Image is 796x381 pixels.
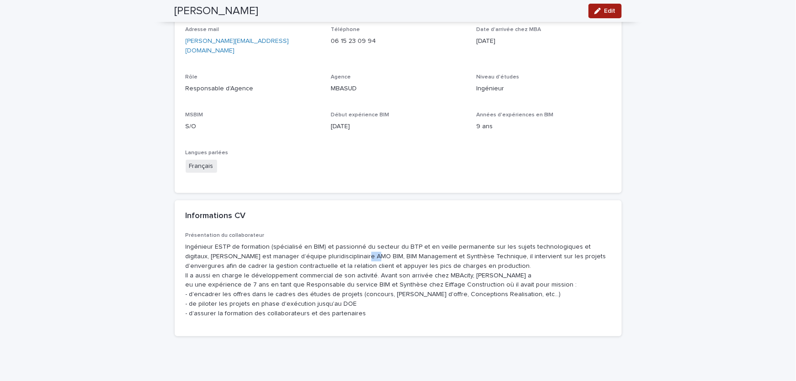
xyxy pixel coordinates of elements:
button: Edit [588,4,622,18]
span: Début expérience BIM [331,112,389,118]
span: Niveau d'études [476,74,519,80]
span: Edit [604,8,616,14]
span: Téléphone [331,27,360,32]
p: Ingénieur ESTP de formation (spécialisé en BIM) et passionné du secteur du BTP et en veille perma... [186,242,611,318]
span: Langues parlées [186,150,229,156]
span: Années d'expériences en BIM [476,112,554,118]
span: Présentation du collaborateur [186,233,265,238]
span: MSBIM [186,112,203,118]
span: Rôle [186,74,198,80]
p: Ingénieur [476,84,611,94]
p: [DATE] [331,122,465,131]
p: Responsable d'Agence [186,84,320,94]
span: Agence [331,74,351,80]
h2: Informations CV [186,211,246,221]
h2: [PERSON_NAME] [175,5,259,18]
p: 9 ans [476,122,611,131]
a: 06 15 23 09 94 [331,38,376,44]
p: S/O [186,122,320,131]
span: Date d'arrivée chez MBA [476,27,541,32]
p: MBASUD [331,84,465,94]
a: [PERSON_NAME][EMAIL_ADDRESS][DOMAIN_NAME] [186,38,289,54]
span: Adresse mail [186,27,219,32]
p: [DATE] [476,37,611,46]
span: Français [186,160,217,173]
